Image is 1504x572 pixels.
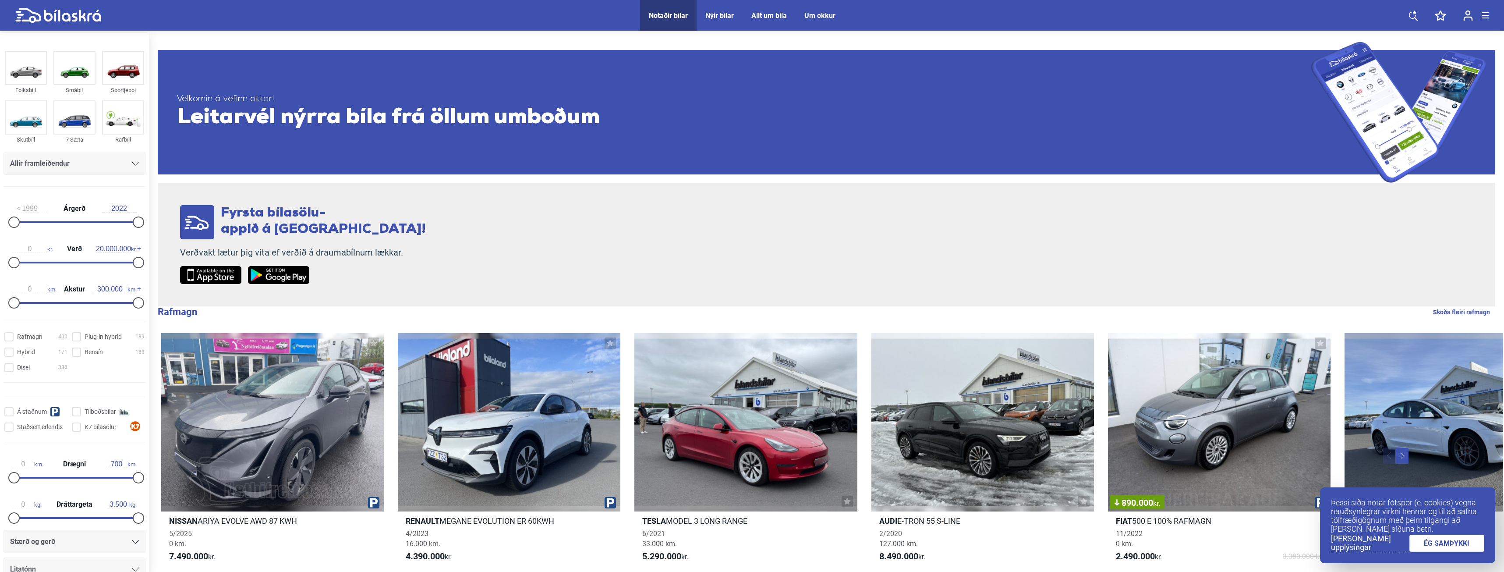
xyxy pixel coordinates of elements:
[85,407,116,416] span: Tilboðsbílar
[10,536,55,548] span: Stærð og gerð
[85,348,103,357] span: Bensín
[17,363,30,372] span: Dísel
[1331,534,1409,552] a: [PERSON_NAME] upplýsingar
[58,363,67,372] span: 336
[17,423,63,432] span: Staðsett erlendis
[5,135,47,145] div: Skutbíll
[61,205,88,212] span: Árgerð
[12,501,42,508] span: kg.
[871,516,1094,526] h2: E-TRON 55 S-LINE
[1116,516,1132,526] b: Fiat
[61,461,88,468] span: Drægni
[158,306,197,317] b: Rafmagn
[1116,529,1143,548] span: 11/2022 0 km.
[1115,498,1160,507] span: 890.000
[1395,448,1408,464] button: Next
[96,245,137,253] span: kr.
[17,348,35,357] span: Hybrid
[406,551,445,561] b: 4.390.000
[1409,535,1485,552] a: ÉG SAMÞYKKI
[10,157,70,170] span: Allir framleiðendur
[879,551,918,561] b: 8.490.000
[62,286,87,293] span: Akstur
[406,551,452,562] span: kr.
[58,332,67,341] span: 400
[177,105,1311,131] span: Leitarvél nýrra bíla frá öllum umboðum
[642,551,688,562] span: kr.
[92,285,137,293] span: km.
[398,333,620,570] a: RenaultMEGANE EVOLUTION ER 60KWH4/202316.000 km.4.390.000kr.
[54,501,95,508] span: Dráttargeta
[804,11,835,20] a: Um okkur
[158,42,1495,183] a: Velkomin á vefinn okkar!Leitarvél nýrra bíla frá öllum umboðum
[17,332,42,341] span: Rafmagn
[169,529,192,548] span: 5/2025 0 km.
[634,333,857,570] a: TeslaMODEL 3 LONG RANGE6/202133.000 km.5.290.000kr.
[1283,551,1323,562] span: 3.380.000 kr.
[135,348,145,357] span: 183
[102,85,144,95] div: Sportjeppi
[406,529,440,548] span: 4/2023 16.000 km.
[169,516,198,526] b: Nissan
[85,423,117,432] span: K7 bílasölur
[85,332,122,341] span: Plug-in hybrid
[58,348,67,357] span: 171
[879,529,918,548] span: 2/2020 127.000 km.
[169,551,208,561] b: 7.490.000
[161,516,384,526] h2: ARIYA EVOLVE AWD 87 KWH
[634,516,857,526] h2: MODEL 3 LONG RANGE
[107,501,137,508] span: kg.
[53,135,96,145] div: 7 Sæta
[5,85,47,95] div: Fólksbíll
[642,516,666,526] b: Tesla
[1433,306,1490,318] a: Skoða fleiri rafmagn
[1116,551,1155,561] b: 2.490.000
[879,516,897,526] b: Audi
[180,247,426,258] p: Verðvakt lætur þig vita ef verðið á draumabílnum lækkar.
[406,516,439,526] b: Renault
[1331,498,1484,533] p: Þessi síða notar fótspor (e. cookies) vegna nauðsynlegrar virkni hennar og til að safna tölfræðig...
[642,529,677,548] span: 6/2021 33.000 km.
[398,516,620,526] h2: MEGANE EVOLUTION ER 60KWH
[65,245,84,252] span: Verð
[705,11,734,20] a: Nýir bílar
[879,551,925,562] span: kr.
[1108,516,1331,526] h2: 500 E 100% RAFMAGN
[871,333,1094,570] a: AudiE-TRON 55 S-LINE2/2020127.000 km.8.490.000kr.
[12,460,43,468] span: km.
[1108,333,1331,570] a: 890.000kr.Fiat500 E 100% RAFMAGN11/20220 km.2.490.000kr.3.380.000 kr.
[106,460,137,468] span: km.
[177,94,1311,105] span: Velkomin á vefinn okkar!
[12,285,57,293] span: km.
[135,332,145,341] span: 189
[221,206,426,236] span: Fyrsta bílasölu- appið á [GEOGRAPHIC_DATA]!
[12,245,53,253] span: kr.
[102,135,144,145] div: Rafbíll
[1116,551,1162,562] span: kr.
[1383,448,1396,464] button: Previous
[169,551,215,562] span: kr.
[1463,10,1473,21] img: user-login.svg
[642,551,681,561] b: 5.290.000
[751,11,787,20] a: Allt um bíla
[1153,499,1160,508] span: kr.
[161,333,384,570] a: NissanARIYA EVOLVE AWD 87 KWH5/20250 km.7.490.000kr.
[649,11,688,20] a: Notaðir bílar
[53,85,96,95] div: Smábíl
[17,407,47,416] span: Á staðnum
